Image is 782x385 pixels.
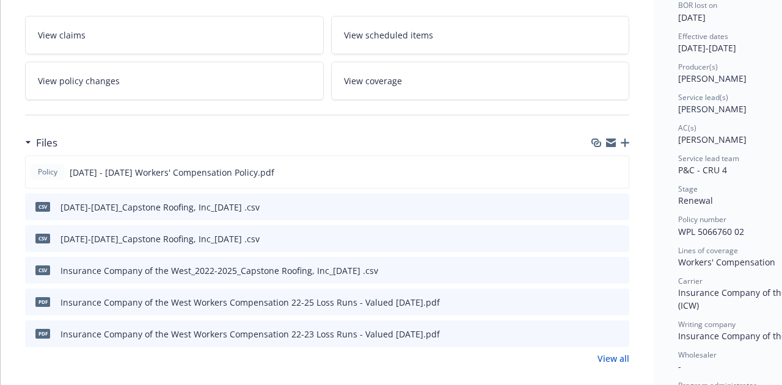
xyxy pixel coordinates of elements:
h3: Files [36,135,57,151]
button: download file [594,264,604,277]
div: [DATE]-[DATE]_Capstone Roofing, Inc_[DATE] .csv [60,232,260,245]
span: pdf [35,329,50,338]
span: [PERSON_NAME] [678,134,747,145]
span: Effective dates [678,31,728,41]
div: Insurance Company of the West_2022-2025_Capstone Roofing, Inc_[DATE] .csv [60,264,378,277]
span: csv [35,265,50,275]
button: preview file [613,264,624,277]
button: download file [594,296,604,309]
span: Wholesaler [678,350,717,360]
span: AC(s) [678,123,696,133]
span: WPL 5066760 02 [678,226,744,237]
span: [PERSON_NAME] [678,73,747,84]
span: View coverage [344,74,402,87]
div: [DATE]-[DATE]_Capstone Roofing, Inc_[DATE] .csv [60,201,260,214]
span: [PERSON_NAME] [678,103,747,115]
span: View policy changes [38,74,120,87]
span: Writing company [678,319,736,329]
a: View scheduled items [331,16,630,54]
button: download file [594,201,604,214]
div: Files [25,135,57,151]
a: View policy changes [25,62,324,100]
button: preview file [613,328,624,340]
button: preview file [613,296,624,309]
button: download file [594,328,604,340]
span: Stage [678,184,698,194]
span: Lines of coverage [678,245,738,256]
a: View all [597,352,629,365]
span: P&C - CRU 4 [678,164,727,176]
button: preview file [613,166,624,179]
span: pdf [35,297,50,306]
span: csv [35,234,50,243]
span: Renewal [678,195,713,206]
span: - [678,361,681,372]
div: Insurance Company of the West Workers Compensation 22-25 Loss Runs - Valued [DATE].pdf [60,296,440,309]
span: View scheduled items [344,29,433,41]
button: preview file [613,201,624,214]
span: Service lead(s) [678,92,728,103]
a: View coverage [331,62,630,100]
span: [DATE] [678,12,706,23]
span: [DATE] - [DATE] Workers' Compensation Policy.pdf [70,166,274,179]
div: Insurance Company of the West Workers Compensation 22-23 Loss Runs - Valued [DATE].pdf [60,328,440,340]
span: Service lead team [678,153,739,164]
span: Carrier [678,276,703,286]
span: Policy number [678,214,726,225]
span: Policy [35,167,60,178]
span: View claims [38,29,86,41]
button: download file [594,232,604,245]
a: View claims [25,16,324,54]
span: csv [35,202,50,211]
span: Producer(s) [678,62,718,72]
button: download file [593,166,603,179]
button: preview file [613,232,624,245]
